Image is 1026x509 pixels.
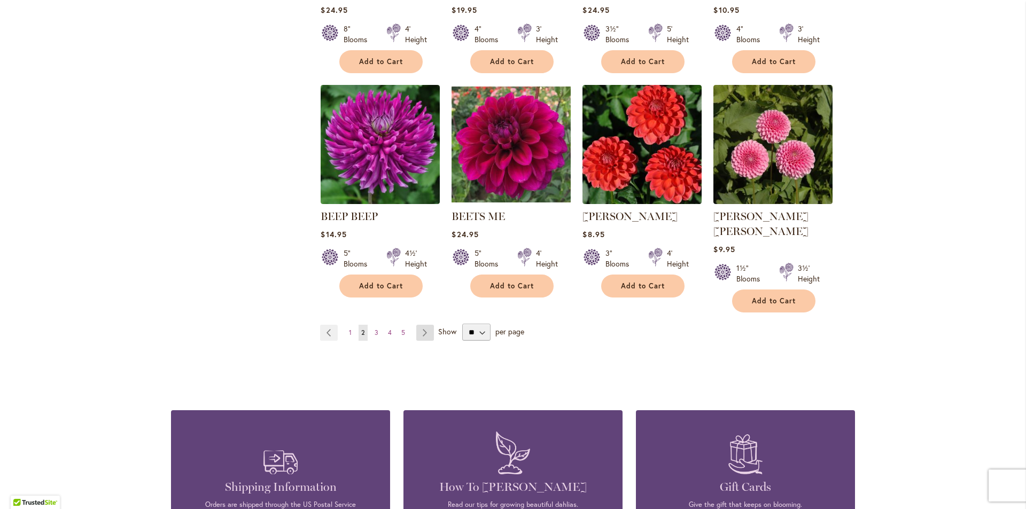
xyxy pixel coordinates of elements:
button: Add to Cart [339,275,423,297]
span: 3 [375,328,378,336]
span: $14.95 [321,229,346,239]
div: 3½' Height [798,263,820,284]
span: Show [438,326,456,336]
div: 4½' Height [405,248,427,269]
span: $24.95 [452,229,478,239]
button: Add to Cart [470,50,554,73]
button: Add to Cart [339,50,423,73]
span: $24.95 [321,5,347,15]
span: Add to Cart [752,296,796,306]
a: BEETS ME [452,196,571,206]
a: [PERSON_NAME] [582,210,678,223]
a: 5 [399,325,408,341]
div: 8" Blooms [344,24,374,45]
img: BEEP BEEP [321,85,440,204]
span: Add to Cart [752,57,796,66]
span: Add to Cart [490,57,534,66]
div: 5' Height [667,24,689,45]
div: 4' Height [667,248,689,269]
a: BENJAMIN MATTHEW [582,196,702,206]
h4: Gift Cards [652,480,839,495]
a: BEEP BEEP [321,196,440,206]
h4: Shipping Information [187,480,374,495]
h4: How To [PERSON_NAME] [419,480,607,495]
a: 4 [385,325,394,341]
a: 3 [372,325,381,341]
div: 3' Height [536,24,558,45]
span: 5 [401,328,405,336]
span: Add to Cart [621,281,665,291]
span: $24.95 [582,5,609,15]
button: Add to Cart [732,289,815,312]
a: BEETS ME [452,210,505,223]
span: $9.95 [713,244,735,254]
div: 4' Height [405,24,427,45]
span: Add to Cart [490,281,534,291]
button: Add to Cart [601,50,685,73]
div: 3" Blooms [605,248,635,269]
div: 1½" Blooms [736,263,766,284]
div: 5" Blooms [344,248,374,269]
button: Add to Cart [732,50,815,73]
a: 1 [346,325,354,341]
span: Add to Cart [359,281,403,291]
span: 1 [349,328,352,336]
img: BETTY ANNE [713,85,833,204]
div: 4' Height [536,248,558,269]
span: per page [495,326,524,336]
span: 4 [388,328,392,336]
div: 5" Blooms [475,248,504,269]
span: 2 [361,328,365,336]
span: $8.95 [582,229,604,239]
img: BENJAMIN MATTHEW [582,85,702,204]
div: 4" Blooms [736,24,766,45]
span: $19.95 [452,5,477,15]
a: [PERSON_NAME] [PERSON_NAME] [713,210,809,238]
div: 4" Blooms [475,24,504,45]
span: Add to Cart [359,57,403,66]
img: BEETS ME [452,85,571,204]
span: $10.95 [713,5,739,15]
iframe: Launch Accessibility Center [8,471,38,501]
div: 3½" Blooms [605,24,635,45]
div: 3' Height [798,24,820,45]
a: BETTY ANNE [713,196,833,206]
button: Add to Cart [470,275,554,297]
button: Add to Cart [601,275,685,297]
span: Add to Cart [621,57,665,66]
a: BEEP BEEP [321,210,378,223]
